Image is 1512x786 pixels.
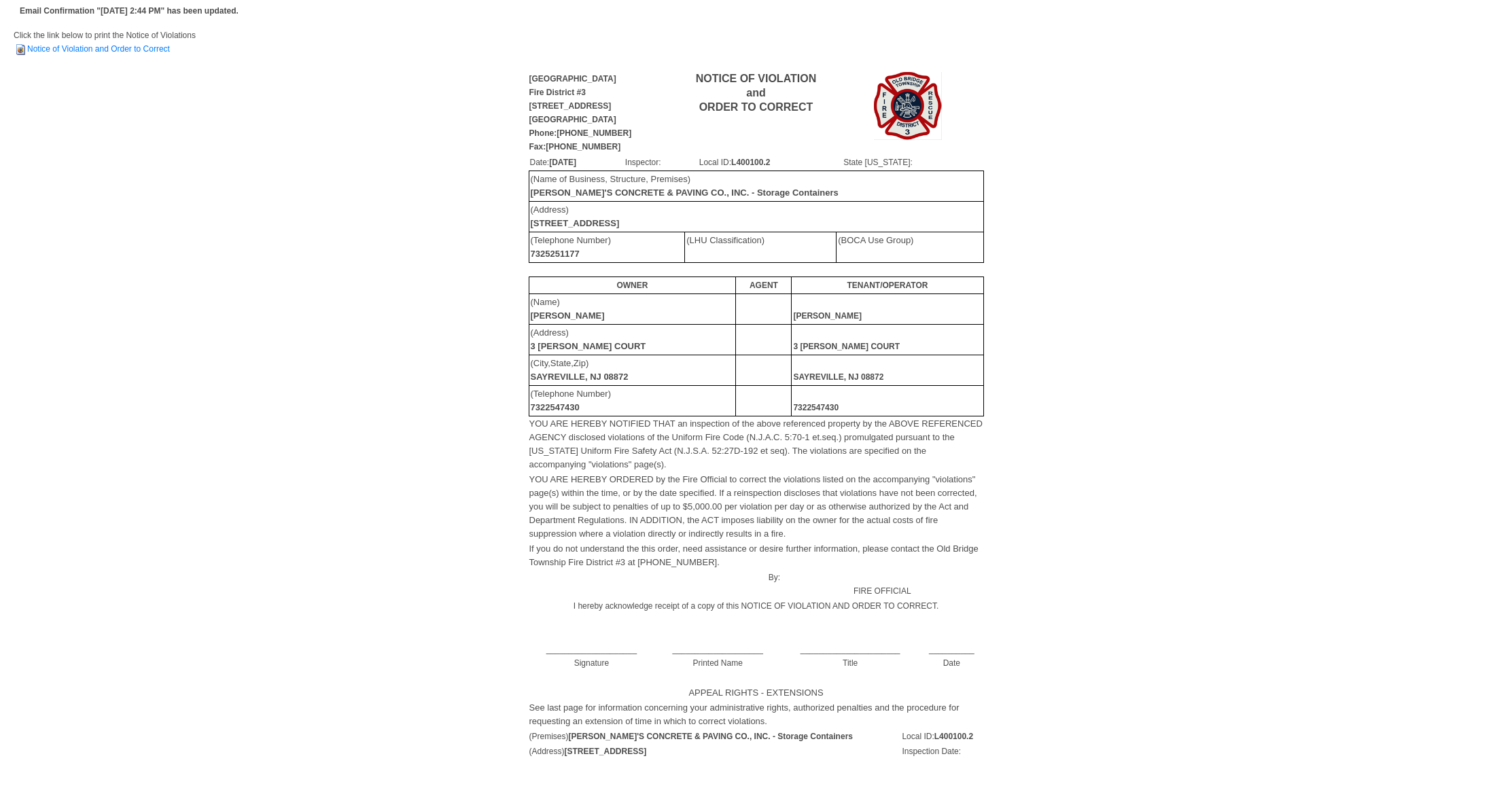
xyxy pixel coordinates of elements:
[654,628,781,671] td: ____________________ Printed Name
[696,73,816,113] b: NOTICE OF VIOLATION and ORDER TO CORRECT
[529,74,632,151] b: [GEOGRAPHIC_DATA] Fire District #3 [STREET_ADDRESS] [GEOGRAPHIC_DATA] Phone:[PHONE_NUMBER] Fax:[P...
[919,628,983,671] td: __________ Date
[529,570,781,599] td: By:
[838,235,913,245] font: (BOCA Use Group)
[781,570,983,599] td: FIRE OFFICIAL
[531,389,612,412] font: (Telephone Number)
[531,187,839,198] b: [PERSON_NAME]'S CONCRETE & PAVING CO., INC. - Storage Containers
[531,249,580,259] b: 7325251177
[14,43,27,56] img: HTML Document
[529,418,983,469] font: YOU ARE HEREBY NOTIFIED THAT an inspection of the above referenced property by the ABOVE REFERENC...
[531,402,580,412] b: 7322547430
[529,155,625,170] td: Date:
[531,358,629,382] font: (City,State,Zip)
[529,628,655,671] td: ____________________ Signature
[531,372,629,382] b: SAYREVILLE, NJ 08872
[531,218,620,228] b: [STREET_ADDRESS]
[529,599,984,613] td: I hereby acknowledge receipt of a copy of this NOTICE OF VIOLATION AND ORDER TO CORRECT.
[14,31,196,54] span: Click the link below to print the Notice of Violations
[529,744,898,759] td: (Address)
[625,155,699,170] td: Inspector:
[901,729,983,744] td: Local ID:
[793,372,883,382] b: SAYREVILLE, NJ 08872
[529,702,960,726] font: See last page for information concerning your administrative rights, authorized penalties and the...
[529,543,979,567] font: If you do not understand the this order, need assistance or desire further information, please co...
[750,281,778,290] b: AGENT
[531,204,620,228] font: (Address)
[688,687,823,698] font: APPEAL RIGHTS - EXTENSIONS
[934,732,973,741] b: L400100.2
[874,72,942,140] img: Image
[731,158,770,167] b: L400100.2
[843,155,983,170] td: State [US_STATE]:
[847,281,928,290] b: TENANT/OPERATOR
[531,327,646,351] font: (Address)
[14,44,170,54] a: Notice of Violation and Order to Correct
[793,403,839,412] b: 7322547430
[699,155,843,170] td: Local ID:
[901,744,983,759] td: Inspection Date:
[793,342,900,351] b: 3 [PERSON_NAME] COURT
[531,235,612,259] font: (Telephone Number)
[531,174,839,198] font: (Name of Business, Structure, Premises)
[531,310,605,321] b: [PERSON_NAME]
[781,628,919,671] td: ______________________ Title
[569,732,853,741] b: [PERSON_NAME]'S CONCRETE & PAVING CO., INC. - Storage Containers
[529,474,977,539] font: YOU ARE HEREBY ORDERED by the Fire Official to correct the violations listed on the accompanying ...
[549,158,576,167] b: [DATE]
[686,235,764,245] font: (LHU Classification)
[531,297,605,321] font: (Name)
[18,2,241,20] td: Email Confirmation "[DATE] 2:44 PM" has been updated.
[793,311,862,321] b: [PERSON_NAME]
[529,729,898,744] td: (Premises)
[616,281,648,290] b: OWNER
[531,341,646,351] b: 3 [PERSON_NAME] COURT
[565,747,647,756] b: [STREET_ADDRESS]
